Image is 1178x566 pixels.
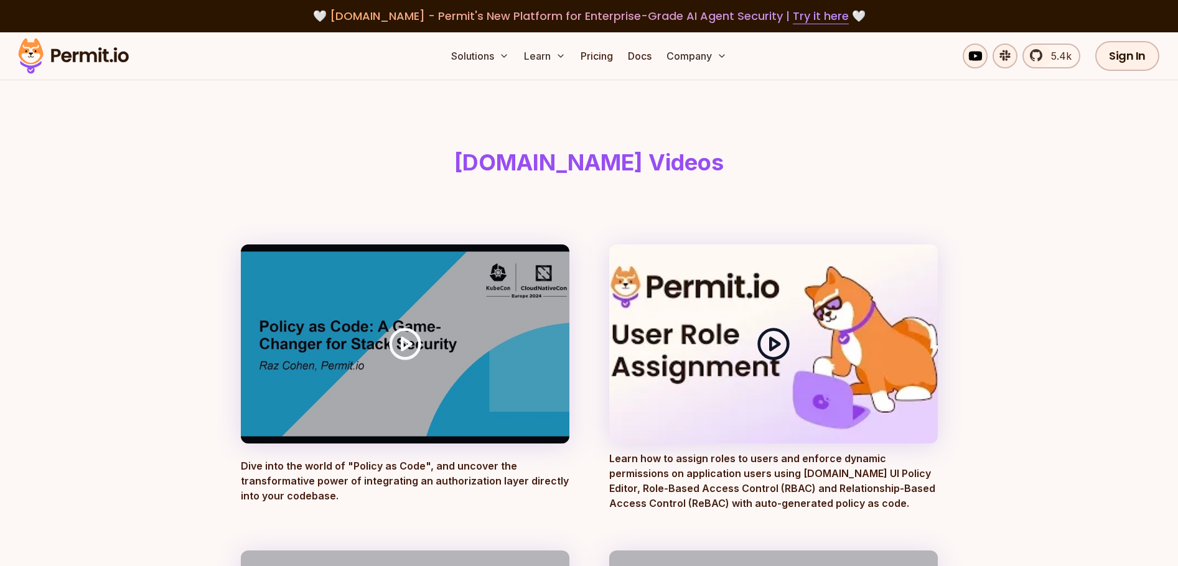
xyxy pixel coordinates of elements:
a: Pricing [576,44,618,68]
a: Try it here [793,8,849,24]
a: 5.4k [1022,44,1080,68]
a: Docs [623,44,657,68]
span: [DOMAIN_NAME] - Permit's New Platform for Enterprise-Grade AI Agent Security | [330,8,849,24]
h1: [DOMAIN_NAME] Videos [243,150,935,175]
button: Company [661,44,732,68]
a: Sign In [1095,41,1159,71]
button: Solutions [446,44,514,68]
div: 🤍 🤍 [30,7,1148,25]
img: Permit logo [12,35,134,77]
button: Learn [519,44,571,68]
span: 5.4k [1044,49,1072,63]
p: Dive into the world of "Policy as Code", and uncover the transformative power of integrating an a... [241,458,569,511]
p: Learn how to assign roles to users and enforce dynamic permissions on application users using [DO... [609,451,938,511]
